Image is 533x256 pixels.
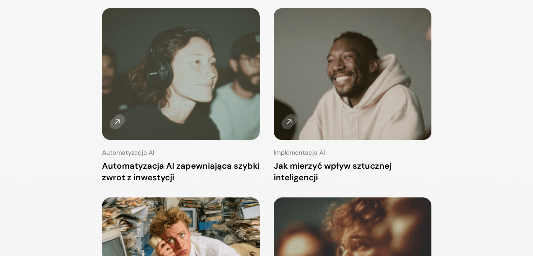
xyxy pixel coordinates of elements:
font: Implementacja AI [274,148,325,156]
font: Automatyzacja AI zapewniająca szybki zwrot z inwestycji [102,160,262,183]
font: Automatyzacja AI [102,148,154,156]
font: Jak mierzyć wpływ sztucznej inteligencji [274,160,394,183]
a: Implementacja AIJak mierzyć wpływ sztucznej inteligencji [274,8,431,183]
a: Automatyzacja AIAutomatyzacja AI zapewniająca szybki zwrot z inwestycji [102,8,260,183]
